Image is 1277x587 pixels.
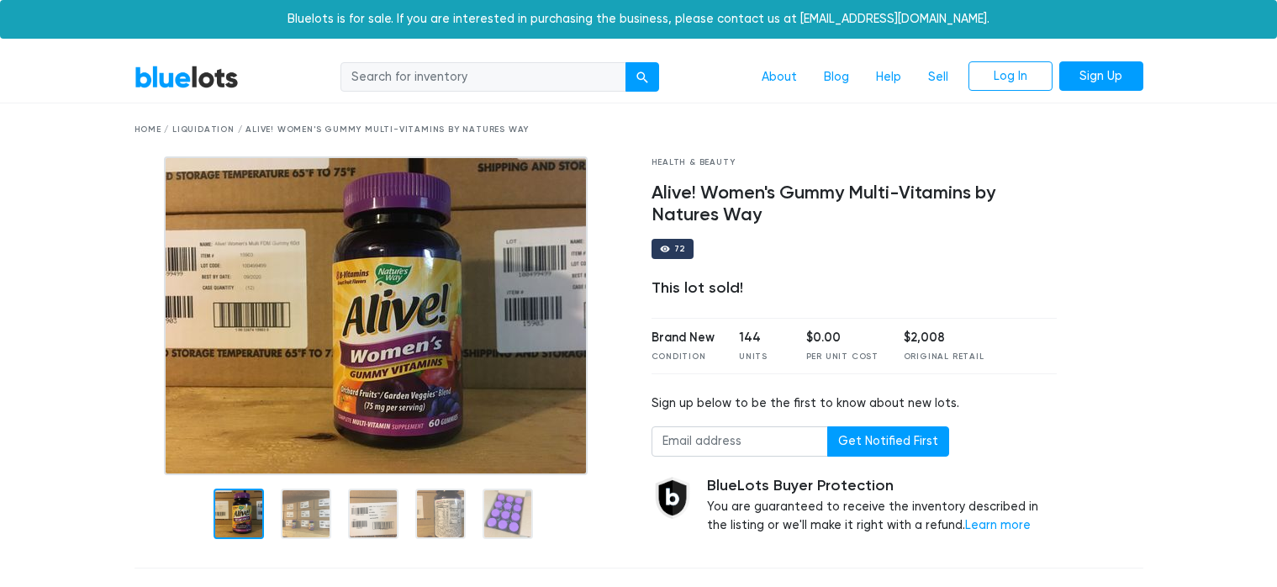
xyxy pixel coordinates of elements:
[707,477,1058,495] h5: BlueLots Buyer Protection
[904,351,984,363] div: Original Retail
[915,61,962,93] a: Sell
[135,124,1143,136] div: Home / Liquidation / Alive! Women's Gummy Multi-Vitamins by Natures Way
[652,156,1058,169] div: Health & Beauty
[806,329,879,347] div: $0.00
[806,351,879,363] div: Per Unit Cost
[135,65,239,89] a: BlueLots
[748,61,810,93] a: About
[652,329,715,347] div: Brand New
[652,351,715,363] div: Condition
[164,156,588,475] img: 0f5aeeae-fedb-418a-9027-8f5bdc19aeb2-1588711963.jpeg
[1059,61,1143,92] a: Sign Up
[652,477,694,519] img: buyer_protection_shield-3b65640a83011c7d3ede35a8e5a80bfdfaa6a97447f0071c1475b91a4b0b3d01.png
[810,61,863,93] a: Blog
[674,245,686,253] div: 72
[968,61,1053,92] a: Log In
[739,329,781,347] div: 144
[652,426,828,457] input: Email address
[652,394,1058,413] div: Sign up below to be the first to know about new lots.
[652,182,1058,226] h4: Alive! Women's Gummy Multi-Vitamins by Natures Way
[863,61,915,93] a: Help
[904,329,984,347] div: $2,008
[739,351,781,363] div: Units
[652,279,1058,298] div: This lot sold!
[707,477,1058,535] div: You are guaranteed to receive the inventory described in the listing or we'll make it right with ...
[965,518,1031,532] a: Learn more
[340,62,626,93] input: Search for inventory
[827,426,949,457] button: Get Notified First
